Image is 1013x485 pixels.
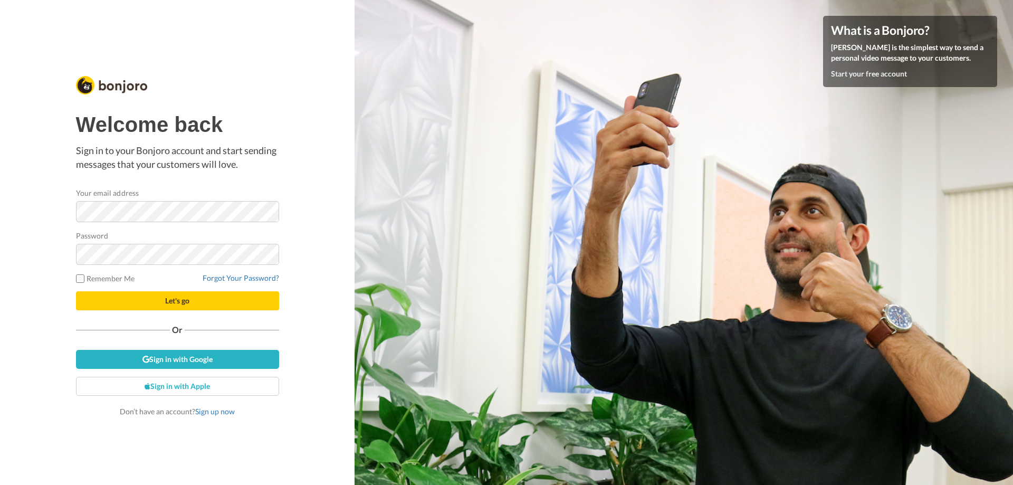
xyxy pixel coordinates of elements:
[831,24,989,37] h4: What is a Bonjoro?
[120,407,235,416] span: Don’t have an account?
[76,291,279,310] button: Let's go
[76,230,109,241] label: Password
[76,187,139,198] label: Your email address
[76,113,279,136] h1: Welcome back
[831,69,907,78] a: Start your free account
[831,42,989,63] p: [PERSON_NAME] is the simplest way to send a personal video message to your customers.
[76,144,279,171] p: Sign in to your Bonjoro account and start sending messages that your customers will love.
[76,350,279,369] a: Sign in with Google
[203,273,279,282] a: Forgot Your Password?
[165,296,189,305] span: Let's go
[76,377,279,396] a: Sign in with Apple
[195,407,235,416] a: Sign up now
[170,326,185,334] span: Or
[76,273,135,284] label: Remember Me
[76,274,84,283] input: Remember Me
